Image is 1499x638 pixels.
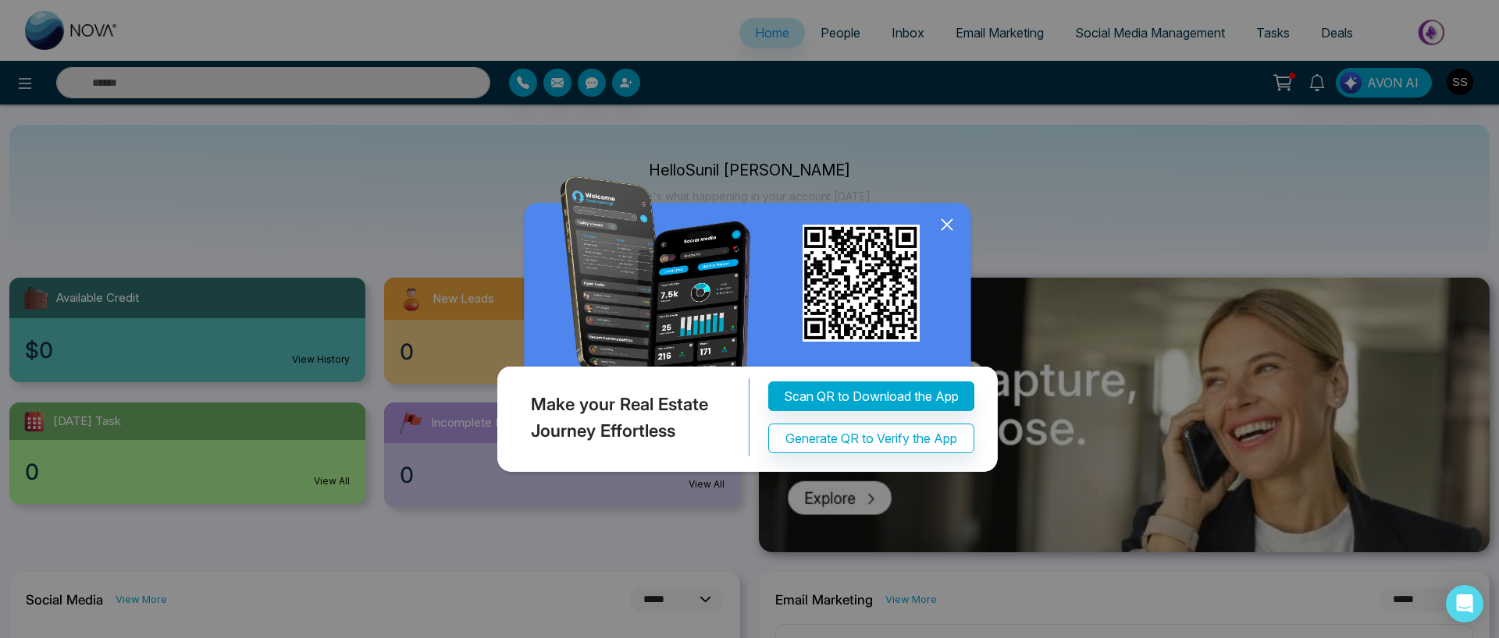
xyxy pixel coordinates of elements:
div: Open Intercom Messenger [1446,585,1483,622]
img: qr_for_download_app.png [803,225,920,342]
button: Scan QR to Download the App [768,382,974,412]
img: QRModal [493,176,1006,480]
button: Generate QR to Verify the App [768,424,974,454]
div: Make your Real Estate Journey Effortless [493,379,749,457]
